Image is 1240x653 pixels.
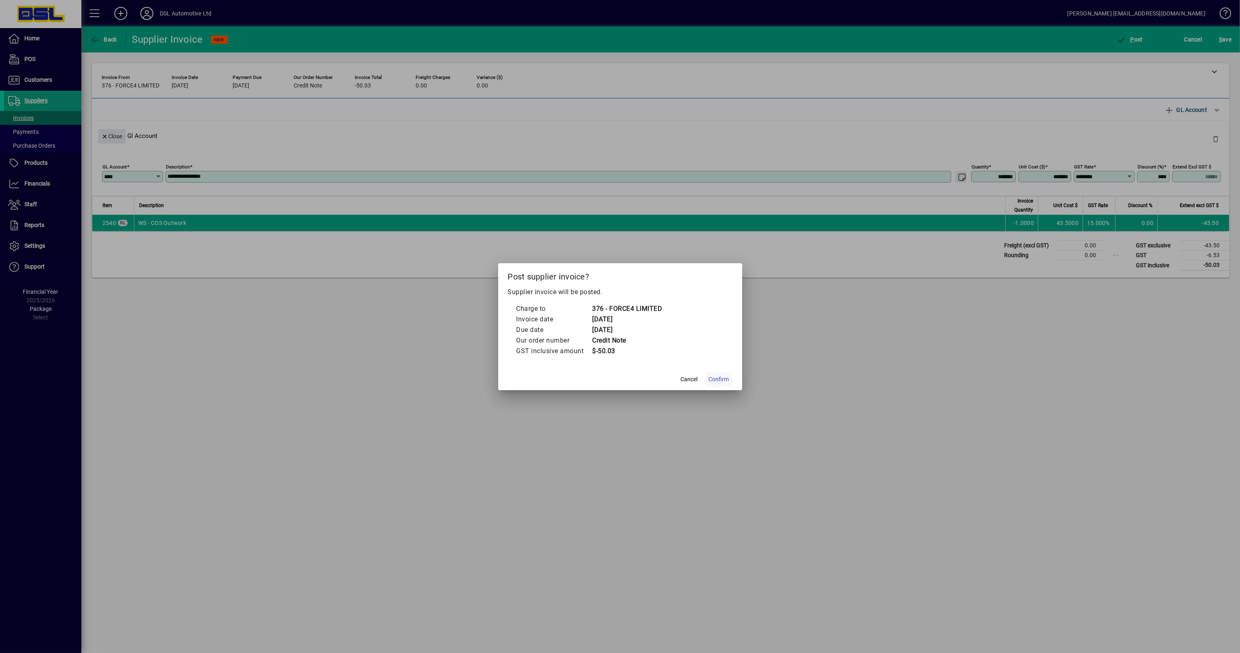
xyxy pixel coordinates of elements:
[516,346,592,356] td: GST inclusive amount
[709,375,729,384] span: Confirm
[508,287,732,297] p: Supplier invoice will be posted.
[676,372,702,387] button: Cancel
[592,304,662,314] td: 376 - FORCE4 LIMITED
[498,263,742,287] h2: Post supplier invoice?
[681,375,698,384] span: Cancel
[516,325,592,335] td: Due date
[592,325,662,335] td: [DATE]
[516,304,592,314] td: Charge to
[592,346,662,356] td: $-50.03
[516,314,592,325] td: Invoice date
[592,314,662,325] td: [DATE]
[706,372,732,387] button: Confirm
[516,335,592,346] td: Our order number
[592,335,662,346] td: Credit Note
